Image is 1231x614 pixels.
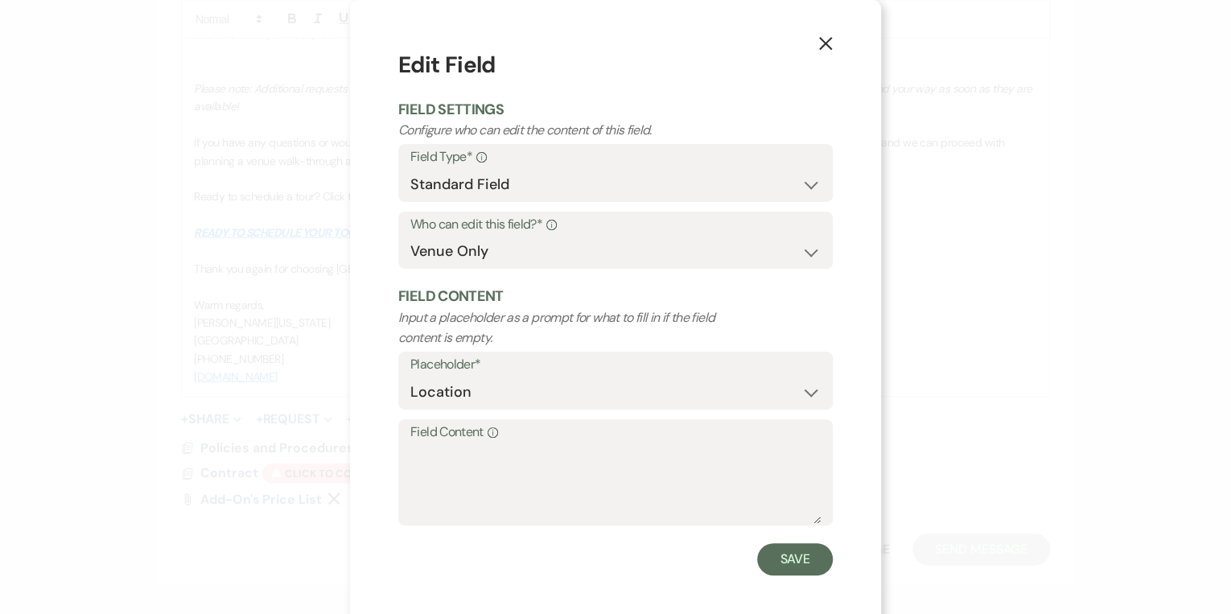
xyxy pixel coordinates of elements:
[410,421,821,444] label: Field Content
[757,543,833,575] button: Save
[398,48,833,82] h1: Edit Field
[410,353,821,377] label: Placeholder*
[398,286,833,307] h2: Field Content
[410,213,821,237] label: Who can edit this field?*
[398,100,833,120] h2: Field Settings
[398,120,746,141] p: Configure who can edit the content of this field.
[410,146,821,169] label: Field Type*
[398,307,746,348] p: Input a placeholder as a prompt for what to fill in if the field content is empty.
